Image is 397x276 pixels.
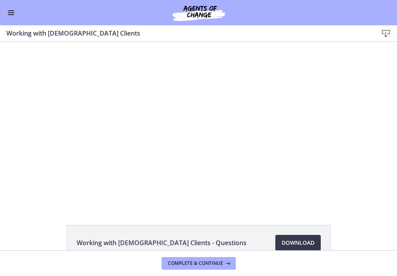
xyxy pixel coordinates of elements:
button: Enable menu [6,8,16,17]
button: Complete & continue [162,257,236,270]
h3: Working with [DEMOGRAPHIC_DATA] Clients [6,28,365,38]
img: Agents of Change [151,3,246,22]
span: Download [282,238,314,248]
span: Working with [DEMOGRAPHIC_DATA] Clients - Questions [77,238,246,248]
a: Download [275,235,321,251]
span: Complete & continue [168,260,223,267]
